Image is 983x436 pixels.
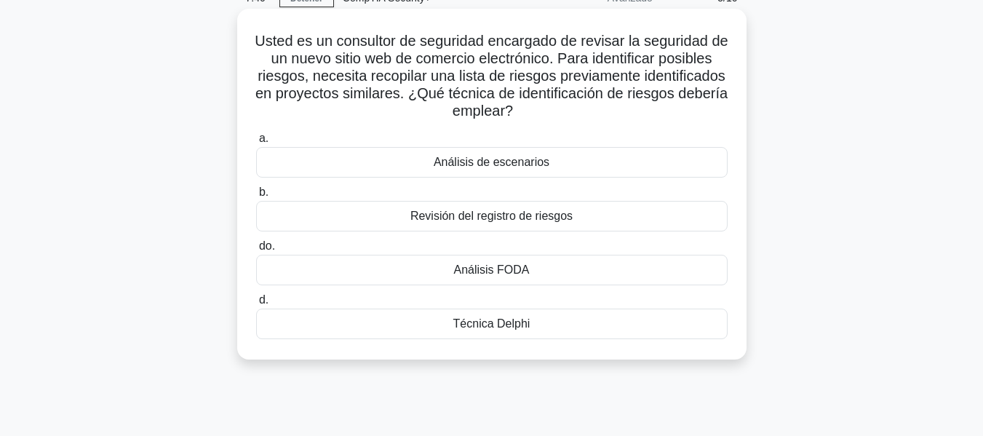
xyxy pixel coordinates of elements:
[255,33,728,119] font: Usted es un consultor de seguridad encargado de revisar la seguridad de un nuevo sitio web de com...
[259,239,275,252] font: do.
[410,210,573,222] font: Revisión del registro de riesgos
[453,263,529,276] font: Análisis FODA
[259,293,268,306] font: d.
[434,156,549,168] font: Análisis de escenarios
[259,186,268,198] font: b.
[259,132,268,144] font: a.
[453,317,530,330] font: Técnica Delphi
